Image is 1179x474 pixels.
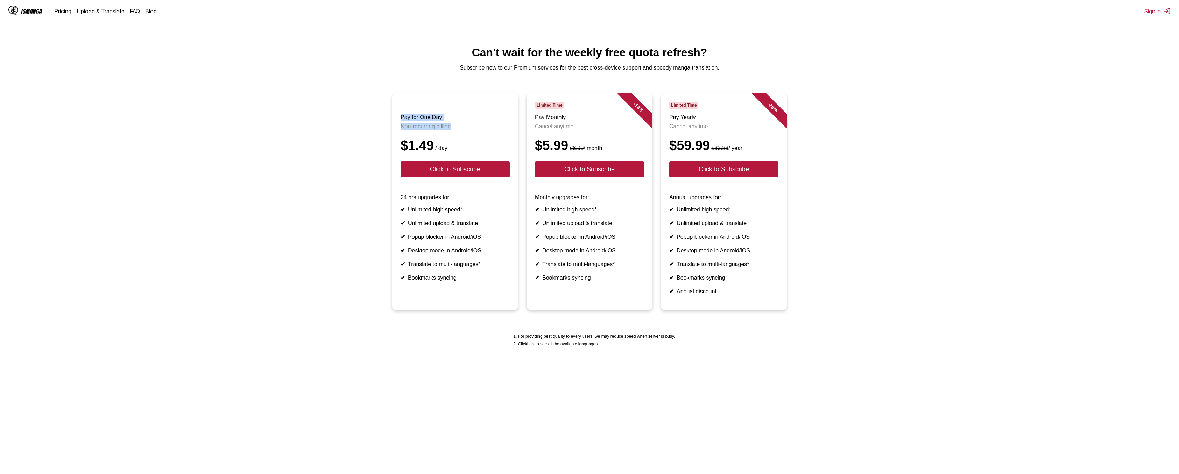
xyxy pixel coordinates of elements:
[535,207,539,213] b: ✔
[669,247,778,254] li: Desktop mode in Android/iOS
[535,261,539,267] b: ✔
[669,123,778,130] p: Cancel anytime.
[535,247,644,254] li: Desktop mode in Android/iOS
[1164,8,1171,15] img: Sign out
[669,114,778,121] h3: Pay Yearly
[535,220,539,226] b: ✔
[669,206,778,213] li: Unlimited high speed*
[669,234,778,240] li: Popup blocker in Android/iOS
[669,275,674,281] b: ✔
[401,194,510,201] p: 24 hrs upgrades for:
[535,206,644,213] li: Unlimited high speed*
[401,206,510,213] li: Unlimited high speed*
[6,65,1173,71] p: Subscribe now to our Premium services for the best cross-device support and speedy manga translat...
[401,234,510,240] li: Popup blocker in Android/iOS
[535,275,539,281] b: ✔
[401,138,510,153] div: $1.49
[401,161,510,177] button: Click to Subscribe
[21,8,42,15] div: IsManga
[669,194,778,201] p: Annual upgrades for:
[401,234,405,240] b: ✔
[401,261,405,267] b: ✔
[6,46,1173,59] h1: Can't wait for the weekly free quota refresh?
[669,288,674,294] b: ✔
[8,6,18,15] img: IsManga Logo
[669,161,778,177] button: Click to Subscribe
[669,207,674,213] b: ✔
[535,234,644,240] li: Popup blocker in Android/iOS
[401,114,510,121] h3: Pay for One Day
[669,274,778,281] li: Bookmarks syncing
[401,220,510,227] li: Unlimited upload & translate
[535,234,539,240] b: ✔
[401,123,510,130] p: Non-recurring billing
[8,6,55,17] a: IsManga LogoIsManga
[1144,8,1171,15] button: Sign In
[401,247,510,254] li: Desktop mode in Android/iOS
[146,8,157,15] a: Blog
[130,8,140,15] a: FAQ
[434,145,447,151] small: / day
[77,8,125,15] a: Upload & Translate
[752,86,794,128] div: - 28 %
[669,261,778,267] li: Translate to multi-languages*
[535,102,564,109] span: Limited Time
[535,261,644,267] li: Translate to multi-languages*
[518,342,675,346] li: Click to see all the available languages
[401,261,510,267] li: Translate to multi-languages*
[669,247,674,253] b: ✔
[535,161,644,177] button: Click to Subscribe
[401,207,405,213] b: ✔
[535,220,644,227] li: Unlimited upload & translate
[535,247,539,253] b: ✔
[669,288,778,295] li: Annual discount
[535,123,644,130] p: Cancel anytime.
[401,247,405,253] b: ✔
[527,342,536,346] a: Available languages
[669,220,674,226] b: ✔
[710,145,742,151] small: / year
[55,8,71,15] a: Pricing
[568,145,602,151] small: / month
[401,274,510,281] li: Bookmarks syncing
[669,261,674,267] b: ✔
[617,86,659,128] div: - 14 %
[401,220,405,226] b: ✔
[669,102,698,109] span: Limited Time
[518,334,675,339] li: For providing best quality to every users, we may reduce speed when server is busy.
[401,275,405,281] b: ✔
[570,145,584,151] s: $6.99
[535,194,644,201] p: Monthly upgrades for:
[669,138,778,153] div: $59.99
[669,234,674,240] b: ✔
[535,138,644,153] div: $5.99
[711,145,728,151] s: $83.88
[535,114,644,121] h3: Pay Monthly
[535,274,644,281] li: Bookmarks syncing
[669,220,778,227] li: Unlimited upload & translate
